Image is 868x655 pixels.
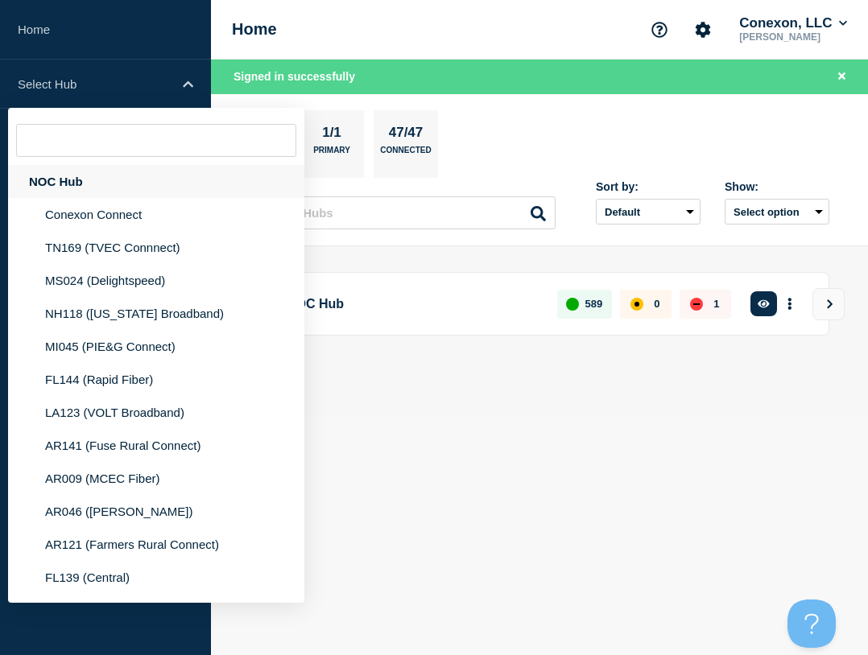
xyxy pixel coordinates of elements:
[316,125,348,146] p: 1/1
[596,199,701,225] select: Sort by
[18,77,172,91] p: Select Hub
[8,363,304,396] li: FL144 (Rapid Fiber)
[643,13,676,47] button: Support
[736,31,850,43] p: [PERSON_NAME]
[8,528,304,561] li: AR121 (Farmers Rural Connect)
[250,196,556,229] input: Search Hubs
[382,125,429,146] p: 47/47
[779,289,800,319] button: More actions
[287,289,539,319] p: NOC Hub
[8,165,304,198] div: NOC Hub
[686,13,720,47] button: Account settings
[380,146,431,163] p: Connected
[8,297,304,330] li: NH118 ([US_STATE] Broadband)
[8,231,304,264] li: TN169 (TVEC Connnect)
[8,495,304,528] li: AR046 ([PERSON_NAME])
[832,68,852,86] button: Close banner
[812,288,845,320] button: View
[313,146,350,163] p: Primary
[713,298,719,310] p: 1
[8,396,304,429] li: LA123 (VOLT Broadband)
[725,180,829,193] div: Show:
[585,298,603,310] p: 589
[787,599,836,648] iframe: Help Scout Beacon - Open
[566,298,579,311] div: up
[736,15,850,31] button: Conexon, LLC
[654,298,659,310] p: 0
[8,462,304,495] li: AR009 (MCEC Fiber)
[8,561,304,594] li: FL139 (Central)
[232,20,277,39] h1: Home
[630,298,643,311] div: affected
[596,180,701,193] div: Sort by:
[8,330,304,363] li: MI045 (PIE&G Connect)
[8,429,304,462] li: AR141 (Fuse Rural Connect)
[8,198,304,231] li: Conexon Connect
[8,264,304,297] li: MS024 (Delightspeed)
[8,594,304,641] li: IN043 ([GEOGRAPHIC_DATA] REMC Broadband)
[234,70,355,83] span: Signed in successfully
[725,199,829,225] button: Select option
[690,298,703,311] div: down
